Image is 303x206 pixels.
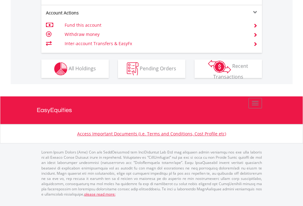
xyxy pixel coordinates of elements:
[41,10,152,16] div: Account Actions
[41,60,109,78] button: All Holdings
[37,96,267,124] a: EasyEquities
[195,60,262,78] button: Recent Transactions
[41,150,262,197] p: Lorem Ipsum Dolors (Ame) Con a/e SeddOeiusmod tem InciDiduntut Lab Etd mag aliquaen admin veniamq...
[65,21,246,30] td: Fund this account
[208,60,231,73] img: transactions-zar-wht.png
[127,62,138,76] img: pending_instructions-wht.png
[140,65,176,72] span: Pending Orders
[65,39,246,48] td: Inter-account Transfers & EasyFx
[84,192,116,197] a: please read more:
[118,60,185,78] button: Pending Orders
[69,65,96,72] span: All Holdings
[77,131,226,137] a: Access Important Documents (i.e. Terms and Conditions, Cost Profile etc)
[65,30,246,39] td: Withdraw money
[54,62,67,76] img: holdings-wht.png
